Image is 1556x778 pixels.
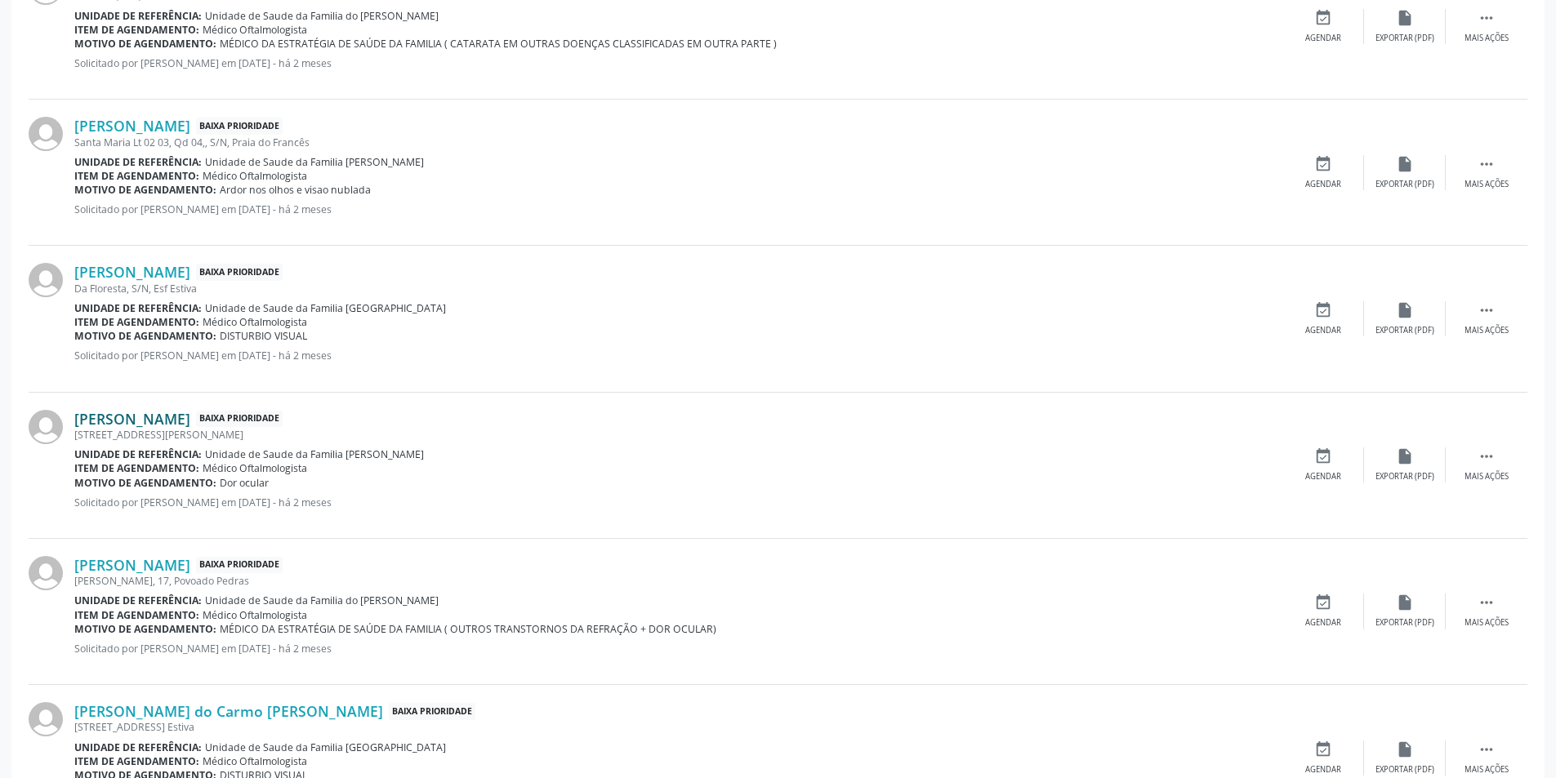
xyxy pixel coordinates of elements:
span: Unidade de Saude da Familia [GEOGRAPHIC_DATA] [205,740,446,754]
img: img [29,556,63,590]
img: img [29,410,63,444]
i: insert_drive_file [1396,740,1414,758]
i: event_available [1314,9,1332,27]
div: Exportar (PDF) [1375,764,1434,776]
img: img [29,117,63,151]
div: Mais ações [1465,325,1509,336]
img: img [29,702,63,736]
div: Exportar (PDF) [1375,617,1434,629]
p: Solicitado por [PERSON_NAME] em [DATE] - há 2 meses [74,642,1282,656]
div: Mais ações [1465,33,1509,44]
b: Motivo de agendamento: [74,622,216,636]
div: Agendar [1305,617,1341,629]
b: Item de agendamento: [74,169,199,183]
p: Solicitado por [PERSON_NAME] em [DATE] - há 2 meses [74,496,1282,509]
div: Mais ações [1465,471,1509,482]
div: Agendar [1305,325,1341,336]
i: event_available [1314,594,1332,611]
i: insert_drive_file [1396,155,1414,173]
b: Unidade de referência: [74,155,202,169]
b: Motivo de agendamento: [74,329,216,343]
b: Item de agendamento: [74,754,199,768]
i:  [1478,740,1496,758]
div: [PERSON_NAME], 17, Povoado Pedras [74,574,1282,588]
span: Unidade de Saude da Familia do [PERSON_NAME] [205,9,439,23]
div: Exportar (PDF) [1375,33,1434,44]
span: Ardor nos olhos e visao nublada [220,183,371,197]
span: Baixa Prioridade [196,557,283,574]
div: Agendar [1305,33,1341,44]
span: Médico Oftalmologista [203,169,307,183]
b: Unidade de referência: [74,9,202,23]
div: Agendar [1305,179,1341,190]
a: [PERSON_NAME] [74,410,190,428]
p: Solicitado por [PERSON_NAME] em [DATE] - há 2 meses [74,349,1282,362]
span: MÉDICO DA ESTRATÉGIA DE SAÚDE DA FAMILIA ( CATARATA EM OUTRAS DOENÇAS CLASSIFICADAS EM OUTRA PARTE ) [220,37,777,51]
b: Unidade de referência: [74,301,202,315]
p: Solicitado por [PERSON_NAME] em [DATE] - há 2 meses [74,202,1282,216]
i: event_available [1314,740,1332,758]
span: Unidade de Saude da Familia do [PERSON_NAME] [205,594,439,607]
span: Médico Oftalmologista [203,608,307,622]
span: Unidade de Saude da Familia [PERSON_NAME] [205,447,424,461]
i: insert_drive_file [1396,9,1414,27]
span: Unidade de Saude da Familia [PERSON_NAME] [205,155,424,169]
span: Dor ocular [220,476,269,490]
i: event_available [1314,155,1332,173]
div: [STREET_ADDRESS] Estiva [74,720,1282,734]
span: Médico Oftalmologista [203,23,307,37]
a: [PERSON_NAME] do Carmo [PERSON_NAME] [74,702,383,720]
img: img [29,263,63,297]
span: Baixa Prioridade [196,118,283,135]
div: Mais ações [1465,764,1509,776]
b: Item de agendamento: [74,461,199,475]
i:  [1478,155,1496,173]
b: Motivo de agendamento: [74,476,216,490]
div: Agendar [1305,764,1341,776]
i:  [1478,447,1496,465]
b: Unidade de referência: [74,740,202,754]
b: Item de agendamento: [74,23,199,37]
span: Baixa Prioridade [196,264,283,281]
i: insert_drive_file [1396,447,1414,465]
p: Solicitado por [PERSON_NAME] em [DATE] - há 2 meses [74,56,1282,70]
span: Baixa Prioridade [196,411,283,428]
span: Baixa Prioridade [389,703,475,720]
div: Da Floresta, S/N, Esf Estiva [74,282,1282,296]
div: Exportar (PDF) [1375,471,1434,482]
i: event_available [1314,447,1332,465]
div: Exportar (PDF) [1375,179,1434,190]
div: [STREET_ADDRESS][PERSON_NAME] [74,428,1282,442]
span: DISTURBIO VISUAL [220,329,307,343]
b: Unidade de referência: [74,594,202,607]
div: Mais ações [1465,617,1509,629]
i:  [1478,9,1496,27]
div: Santa Maria Lt 02 03, Qd 04,, S/N, Praia do Francês [74,136,1282,149]
b: Item de agendamento: [74,315,199,329]
b: Motivo de agendamento: [74,183,216,197]
b: Item de agendamento: [74,608,199,622]
span: MÉDICO DA ESTRATÉGIA DE SAÚDE DA FAMILIA ( OUTROS TRANSTORNOS DA REFRAÇÃO + DOR OCULAR) [220,622,716,636]
i: insert_drive_file [1396,301,1414,319]
span: Unidade de Saude da Familia [GEOGRAPHIC_DATA] [205,301,446,315]
i: event_available [1314,301,1332,319]
b: Unidade de referência: [74,447,202,461]
a: [PERSON_NAME] [74,556,190,574]
div: Exportar (PDF) [1375,325,1434,336]
span: Médico Oftalmologista [203,754,307,768]
i:  [1478,301,1496,319]
a: [PERSON_NAME] [74,263,190,281]
a: [PERSON_NAME] [74,117,190,135]
span: Médico Oftalmologista [203,315,307,329]
span: Médico Oftalmologista [203,461,307,475]
b: Motivo de agendamento: [74,37,216,51]
i: insert_drive_file [1396,594,1414,611]
i:  [1478,594,1496,611]
div: Mais ações [1465,179,1509,190]
div: Agendar [1305,471,1341,482]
